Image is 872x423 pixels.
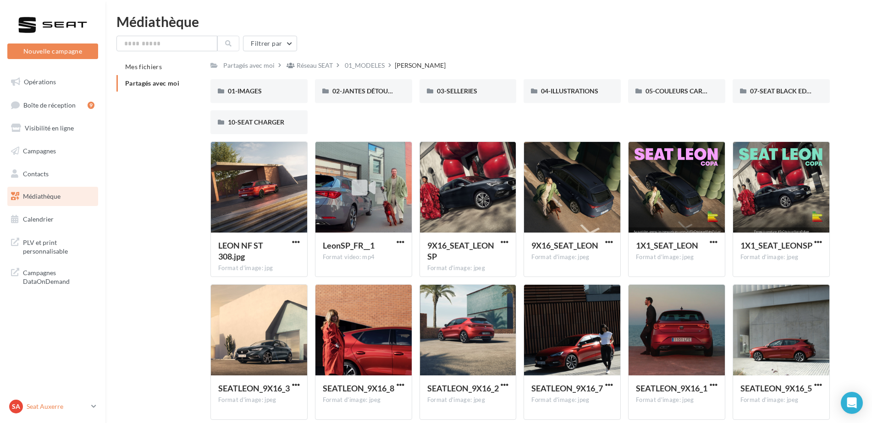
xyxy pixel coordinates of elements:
span: 03-SELLERIES [437,87,477,95]
span: LeonSP_FR__1 [323,240,375,250]
div: Partagés avec moi [223,61,275,70]
span: Partagés avec moi [125,79,179,87]
span: Boîte de réception [23,101,76,108]
a: Campagnes [6,141,100,161]
span: 07-SEAT BLACK EDITION [750,87,824,95]
a: SA Seat Auxerre [7,398,98,415]
div: Format d'image: jpeg [740,253,822,261]
span: Calendrier [23,215,54,223]
div: Format d'image: jpeg [531,396,613,404]
div: Format d'image: jpg [218,264,300,272]
span: 9X16_SEAT_LEONSP [427,240,494,261]
div: Format d'image: jpeg [427,396,509,404]
span: Contacts [23,169,49,177]
p: Seat Auxerre [27,402,88,411]
span: SEATLEON_9X16_7 [531,383,603,393]
a: Calendrier [6,210,100,229]
div: Format d'image: jpeg [531,253,613,261]
a: Contacts [6,164,100,184]
span: 1X1_SEAT_LEONSP [740,240,812,250]
span: 10-SEAT CHARGER [228,118,284,126]
span: PLV et print personnalisable [23,236,94,256]
div: Format d'image: jpeg [636,253,717,261]
div: 9 [88,102,94,109]
span: SEATLEON_9X16_8 [323,383,394,393]
div: Format d'image: jpeg [218,396,300,404]
a: Opérations [6,72,100,92]
span: SEATLEON_9X16_2 [427,383,499,393]
div: [PERSON_NAME] [395,61,446,70]
span: 04-ILLUSTRATIONS [541,87,598,95]
span: 05-COULEURS CARROSSERIES [646,87,736,95]
span: SEATLEON_9X16_1 [636,383,707,393]
span: 01-IMAGES [228,87,262,95]
span: Campagnes [23,147,56,155]
span: 9X16_SEAT_LEON [531,240,598,250]
button: Nouvelle campagne [7,43,98,59]
div: Format d'image: jpeg [636,396,717,404]
a: Campagnes DataOnDemand [6,263,100,290]
span: Opérations [24,78,56,86]
div: 01_MODELES [345,61,385,70]
div: Médiathèque [116,15,861,28]
a: Visibilité en ligne [6,119,100,138]
span: Médiathèque [23,192,61,200]
span: Mes fichiers [125,63,162,70]
div: Réseau SEAT [297,61,333,70]
div: Format d'image: jpeg [427,264,509,272]
div: Format d'image: jpeg [740,396,822,404]
a: Boîte de réception9 [6,95,100,115]
span: SEATLEON_9X16_5 [740,383,812,393]
span: Campagnes DataOnDemand [23,266,94,286]
button: Filtrer par [243,36,297,51]
a: Médiathèque [6,187,100,206]
span: SEATLEON_9X16_3 [218,383,290,393]
span: SA [12,402,20,411]
span: LEON NF ST 308.jpg [218,240,263,261]
div: Format d'image: jpeg [323,396,404,404]
div: Open Intercom Messenger [841,392,863,414]
span: Visibilité en ligne [25,124,74,132]
span: 1X1_SEAT_LEON [636,240,698,250]
a: PLV et print personnalisable [6,233,100,260]
span: 02-JANTES DÉTOURÉES [332,87,403,95]
div: Format video: mp4 [323,253,404,261]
